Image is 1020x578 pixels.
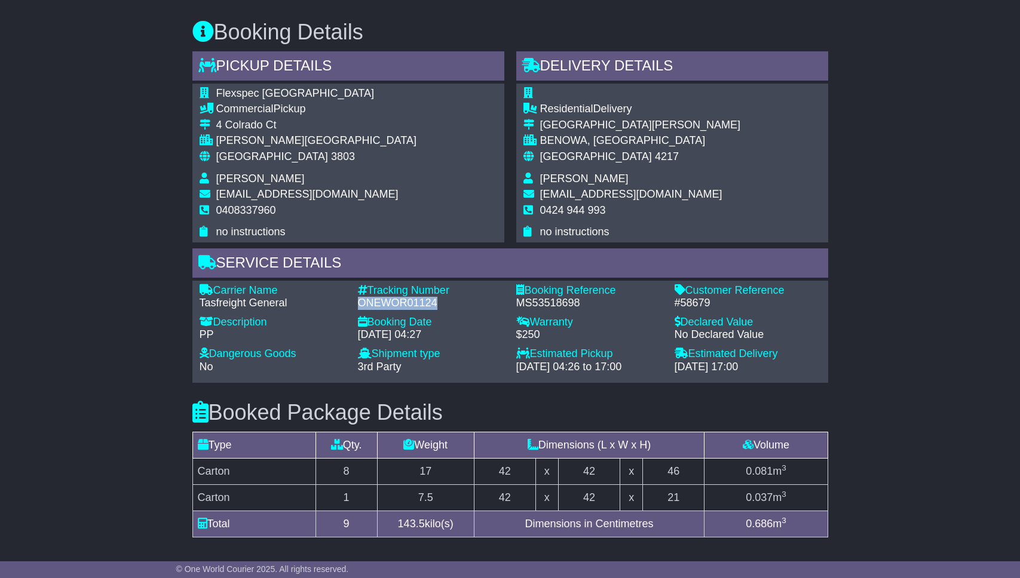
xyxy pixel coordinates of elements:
[620,484,643,511] td: x
[675,348,821,361] div: Estimated Delivery
[558,458,620,484] td: 42
[316,511,377,537] td: 9
[358,328,504,342] div: [DATE] 04:27
[48,70,107,78] div: Domain Overview
[192,401,828,425] h3: Booked Package Details
[782,516,786,525] sup: 3
[675,328,821,342] div: No Declared Value
[704,511,828,537] td: m
[316,484,377,511] td: 1
[216,150,328,162] span: [GEOGRAPHIC_DATA]
[540,226,609,238] span: no instructions
[316,458,377,484] td: 8
[216,226,286,238] span: no instructions
[33,19,59,29] div: v 4.0.25
[216,204,276,216] span: 0408337960
[200,316,346,329] div: Description
[516,328,663,342] div: $250
[558,484,620,511] td: 42
[216,173,305,185] span: [PERSON_NAME]
[540,204,606,216] span: 0424 944 993
[474,484,535,511] td: 42
[540,150,652,162] span: [GEOGRAPHIC_DATA]
[216,134,416,147] div: [PERSON_NAME][GEOGRAPHIC_DATA]
[134,70,197,78] div: Keywords by Traffic
[516,316,663,329] div: Warranty
[540,103,740,116] div: Delivery
[675,316,821,329] div: Declared Value
[746,518,773,530] span: 0.686
[540,134,740,147] div: BENOWA, [GEOGRAPHIC_DATA]
[704,458,828,484] td: m
[358,316,504,329] div: Booking Date
[516,361,663,374] div: [DATE] 04:26 to 17:00
[31,31,131,41] div: Domain: [DOMAIN_NAME]
[192,432,316,458] td: Type
[655,150,679,162] span: 4217
[176,564,349,574] span: © One World Courier 2025. All rights reserved.
[704,432,828,458] td: Volume
[192,511,316,537] td: Total
[200,297,346,310] div: Tasfreight General
[540,173,629,185] span: [PERSON_NAME]
[675,297,821,310] div: #58679
[200,361,213,373] span: No
[782,490,786,499] sup: 3
[535,484,558,511] td: x
[192,51,504,84] div: Pickup Details
[216,87,374,99] span: Flexspec [GEOGRAPHIC_DATA]
[331,150,355,162] span: 3803
[192,248,828,281] div: Service Details
[216,103,274,115] span: Commercial
[35,69,44,79] img: tab_domain_overview_orange.svg
[620,458,643,484] td: x
[540,188,722,200] span: [EMAIL_ADDRESS][DOMAIN_NAME]
[316,432,377,458] td: Qty.
[121,69,130,79] img: tab_keywords_by_traffic_grey.svg
[516,348,663,361] div: Estimated Pickup
[643,458,704,484] td: 46
[192,458,316,484] td: Carton
[192,484,316,511] td: Carton
[782,463,786,472] sup: 3
[675,284,821,297] div: Customer Reference
[516,284,663,297] div: Booking Reference
[516,297,663,310] div: MS53518698
[540,119,740,132] div: [GEOGRAPHIC_DATA][PERSON_NAME]
[192,20,828,44] h3: Booking Details
[216,103,416,116] div: Pickup
[675,361,821,374] div: [DATE] 17:00
[516,51,828,84] div: Delivery Details
[474,511,704,537] td: Dimensions in Centimetres
[216,119,416,132] div: 4 Colrado Ct
[200,348,346,361] div: Dangerous Goods
[474,432,704,458] td: Dimensions (L x W x H)
[358,361,402,373] span: 3rd Party
[643,484,704,511] td: 21
[200,284,346,297] div: Carrier Name
[358,297,504,310] div: ONEWOR01124
[19,31,29,41] img: website_grey.svg
[19,19,29,29] img: logo_orange.svg
[216,188,399,200] span: [EMAIL_ADDRESS][DOMAIN_NAME]
[377,511,474,537] td: kilo(s)
[704,484,828,511] td: m
[358,284,504,297] div: Tracking Number
[398,518,425,530] span: 143.5
[746,491,773,503] span: 0.037
[377,432,474,458] td: Weight
[746,465,773,477] span: 0.081
[474,458,535,484] td: 42
[200,328,346,342] div: PP
[535,458,558,484] td: x
[377,458,474,484] td: 17
[377,484,474,511] td: 7.5
[540,103,593,115] span: Residential
[358,348,504,361] div: Shipment type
